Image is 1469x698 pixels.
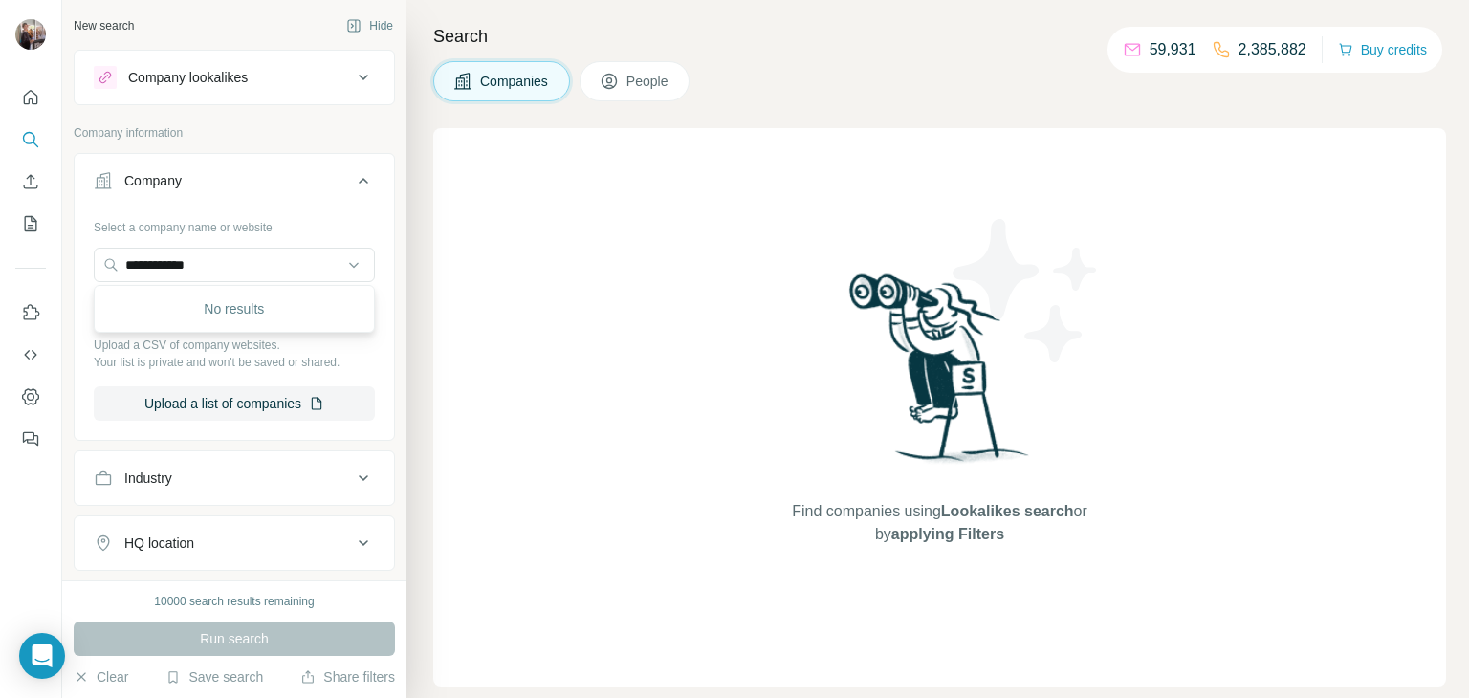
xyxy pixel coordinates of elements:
[333,11,406,40] button: Hide
[75,158,394,211] button: Company
[74,17,134,34] div: New search
[15,19,46,50] img: Avatar
[124,171,182,190] div: Company
[626,72,670,91] span: People
[94,354,375,371] p: Your list is private and won't be saved or shared.
[99,290,370,328] div: No results
[480,72,550,91] span: Companies
[841,269,1040,482] img: Surfe Illustration - Woman searching with binoculars
[15,338,46,372] button: Use Surfe API
[433,23,1446,50] h4: Search
[75,55,394,100] button: Company lookalikes
[300,667,395,687] button: Share filters
[941,503,1074,519] span: Lookalikes search
[15,295,46,330] button: Use Surfe on LinkedIn
[75,520,394,566] button: HQ location
[1239,38,1306,61] p: 2,385,882
[94,211,375,236] div: Select a company name or website
[74,667,128,687] button: Clear
[154,593,314,610] div: 10000 search results remaining
[74,124,395,142] p: Company information
[15,122,46,157] button: Search
[75,455,394,501] button: Industry
[891,526,1004,542] span: applying Filters
[1150,38,1196,61] p: 59,931
[94,386,375,421] button: Upload a list of companies
[124,534,194,553] div: HQ location
[15,380,46,414] button: Dashboard
[1338,36,1427,63] button: Buy credits
[128,68,248,87] div: Company lookalikes
[15,80,46,115] button: Quick start
[15,207,46,241] button: My lists
[15,422,46,456] button: Feedback
[124,469,172,488] div: Industry
[165,667,263,687] button: Save search
[940,205,1112,377] img: Surfe Illustration - Stars
[94,337,375,354] p: Upload a CSV of company websites.
[786,500,1092,546] span: Find companies using or by
[19,633,65,679] div: Open Intercom Messenger
[15,164,46,199] button: Enrich CSV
